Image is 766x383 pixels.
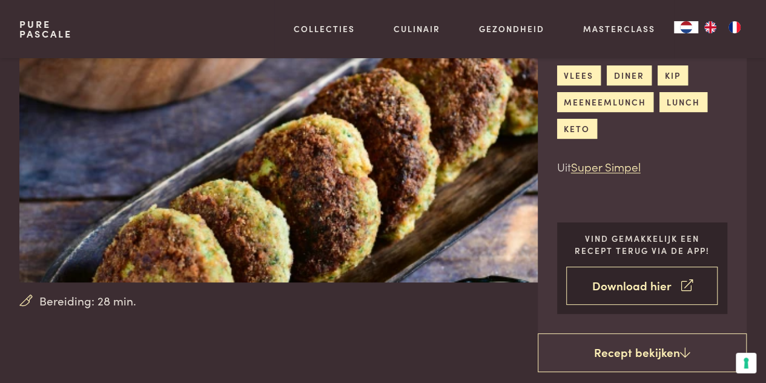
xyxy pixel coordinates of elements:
p: Vind gemakkelijk een recept terug via de app! [566,232,718,257]
a: vlees [557,65,601,85]
a: Culinair [394,22,440,35]
a: NL [674,21,698,33]
a: Collecties [294,22,355,35]
a: meeneemlunch [557,92,653,112]
a: FR [722,21,747,33]
div: Language [674,21,698,33]
a: keto [557,119,597,139]
a: EN [698,21,722,33]
span: Bereiding: 28 min. [39,292,136,310]
a: PurePascale [19,19,72,39]
a: Masterclass [583,22,655,35]
a: lunch [659,92,707,112]
a: Recept bekijken [538,333,747,372]
ul: Language list [698,21,747,33]
a: Super Simpel [571,158,641,175]
a: Download hier [566,267,718,305]
p: Uit [557,158,728,176]
a: diner [607,65,651,85]
button: Uw voorkeuren voor toestemming voor trackingtechnologieën [736,353,756,373]
a: Gezondheid [479,22,544,35]
a: kip [658,65,687,85]
aside: Language selected: Nederlands [674,21,747,33]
